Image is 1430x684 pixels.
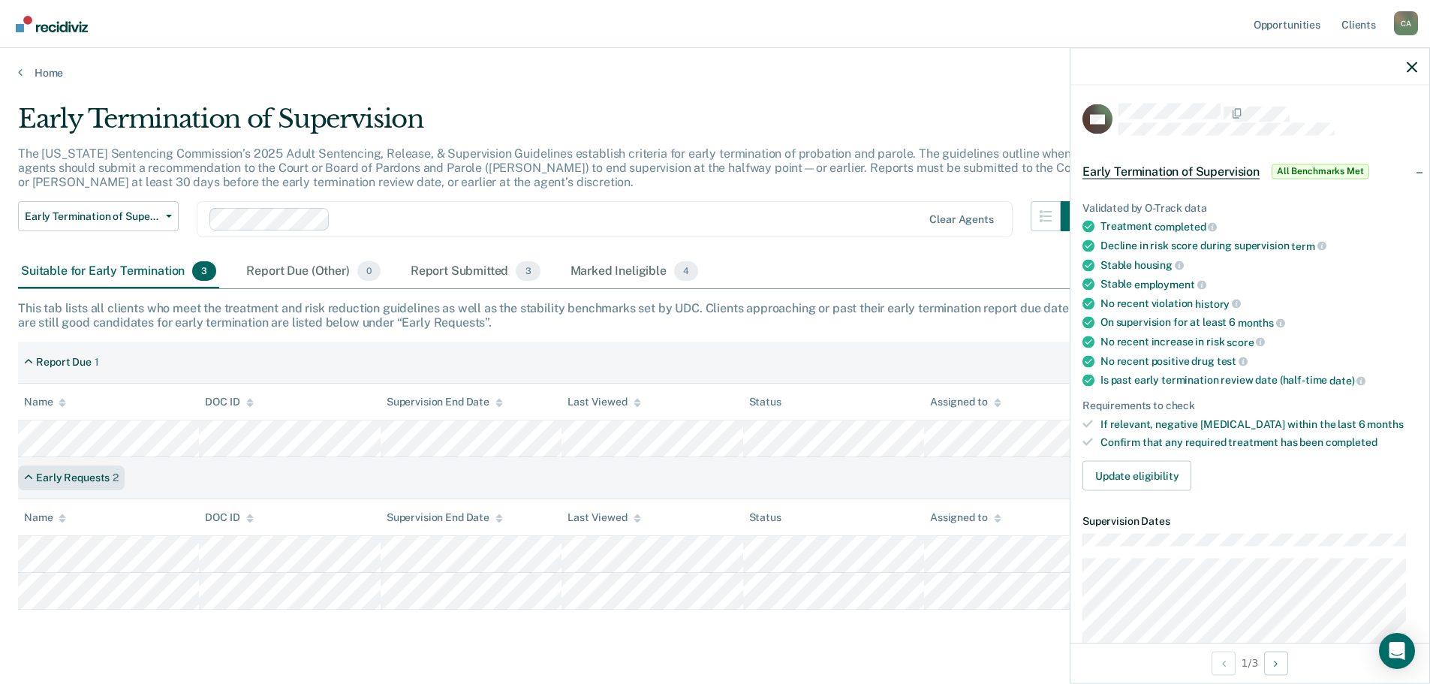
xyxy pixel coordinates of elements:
[1082,164,1260,179] span: Early Termination of Supervision
[1100,220,1417,234] div: Treatment
[1070,147,1429,195] div: Early Termination of SupervisionAll Benchmarks Met
[516,261,540,281] span: 3
[18,255,219,288] div: Suitable for Early Termination
[749,511,781,524] div: Status
[24,511,66,524] div: Name
[1100,239,1417,252] div: Decline in risk score during supervision
[1100,335,1417,348] div: No recent increase in risk
[357,261,381,281] span: 0
[95,356,99,369] div: 1
[18,301,1412,330] div: This tab lists all clients who meet the treatment and risk reduction guidelines as well as the st...
[930,511,1001,524] div: Assigned to
[1100,417,1417,430] div: If relevant, negative [MEDICAL_DATA] within the last 6
[36,356,92,369] div: Report Due
[36,472,110,484] div: Early Requests
[930,396,1001,408] div: Assigned to
[205,511,253,524] div: DOC ID
[24,396,66,408] div: Name
[749,396,781,408] div: Status
[387,396,503,408] div: Supervision End Date
[1070,643,1429,682] div: 1 / 3
[387,511,503,524] div: Supervision End Date
[1367,417,1403,429] span: months
[1100,374,1417,387] div: Is past early termination review date (half-time
[18,104,1091,146] div: Early Termination of Supervision
[1100,278,1417,291] div: Stable
[1134,259,1184,271] span: housing
[192,261,216,281] span: 3
[1100,354,1417,368] div: No recent positive drug
[1329,374,1365,386] span: date)
[205,396,253,408] div: DOC ID
[18,146,1086,189] p: The [US_STATE] Sentencing Commission’s 2025 Adult Sentencing, Release, & Supervision Guidelines e...
[1238,317,1285,329] span: months
[1326,436,1377,448] span: completed
[1100,258,1417,272] div: Stable
[16,16,88,32] img: Recidiviz
[1291,240,1326,252] span: term
[1082,399,1417,411] div: Requirements to check
[1082,201,1417,214] div: Validated by O-Track data
[567,396,640,408] div: Last Viewed
[567,255,702,288] div: Marked Ineligible
[1227,336,1265,348] span: score
[1217,355,1248,367] span: test
[1272,164,1369,179] span: All Benchmarks Met
[1379,633,1415,669] div: Open Intercom Messenger
[1100,297,1417,310] div: No recent violation
[1195,297,1241,309] span: history
[1082,461,1191,491] button: Update eligibility
[408,255,543,288] div: Report Submitted
[18,66,1412,80] a: Home
[1394,11,1418,35] button: Profile dropdown button
[567,511,640,524] div: Last Viewed
[674,261,698,281] span: 4
[113,472,119,484] div: 2
[243,255,383,288] div: Report Due (Other)
[929,213,993,226] div: Clear agents
[1082,515,1417,528] dt: Supervision Dates
[1100,436,1417,449] div: Confirm that any required treatment has been
[1264,651,1288,675] button: Next Opportunity
[1100,316,1417,330] div: On supervision for at least 6
[1394,11,1418,35] div: C A
[25,210,160,223] span: Early Termination of Supervision
[1134,278,1206,290] span: employment
[1212,651,1236,675] button: Previous Opportunity
[1155,221,1218,233] span: completed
